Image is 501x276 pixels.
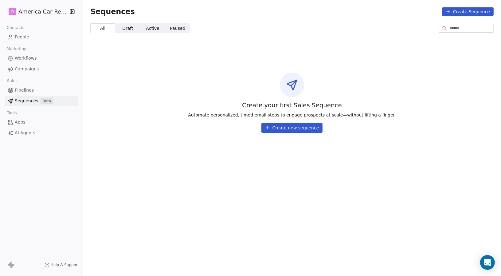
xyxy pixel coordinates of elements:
span: D [11,9,14,15]
a: Help & Support [45,262,79,267]
span: AI Agents [15,130,35,136]
button: Create new sequence [261,123,323,133]
span: Apps [15,119,25,125]
span: Beta [41,98,53,104]
button: DAmerica Car Rental [7,6,65,17]
span: Sequences [90,7,135,16]
span: Sales [4,76,20,85]
span: Active [146,25,159,32]
span: America Car Rental [18,8,68,16]
button: Create Sequence [442,7,494,16]
a: People [5,32,78,42]
span: Campaigns [15,66,39,72]
a: SequencesBeta [5,96,78,106]
span: Tools [4,108,19,117]
span: Automate personalized, timed email steps to engage prospects at scale—without lifting a finger. [188,112,396,118]
span: Contacts [4,23,27,32]
span: Draft [122,25,133,32]
span: Workflows [15,55,37,61]
a: Pipelines [5,85,78,95]
a: AI Agents [5,128,78,138]
span: Sequences [15,98,38,104]
span: People [15,34,29,40]
span: Create your first Sales Sequence [242,101,342,109]
a: Apps [5,117,78,127]
span: Help & Support [51,262,79,267]
span: Pipelines [15,87,34,93]
span: Marketing [4,44,29,53]
a: Workflows [5,53,78,63]
div: Open Intercom Messenger [480,255,495,270]
span: Paused [170,25,185,32]
a: Campaigns [5,64,78,74]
